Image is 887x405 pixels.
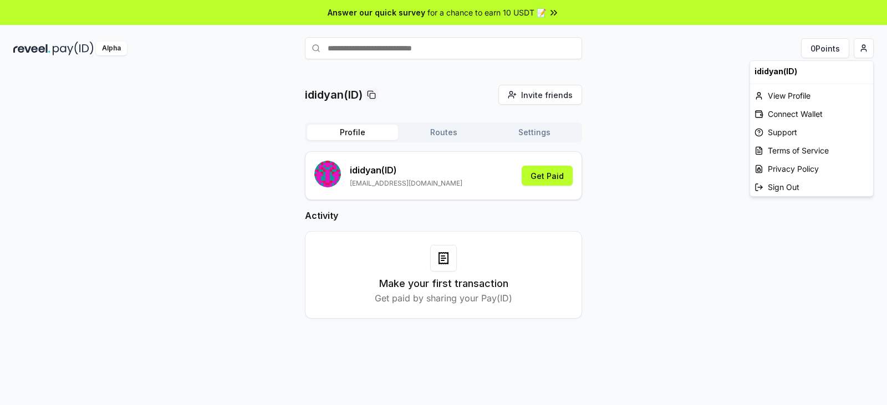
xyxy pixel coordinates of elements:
div: View Profile [750,86,873,105]
div: Sign Out [750,178,873,196]
div: ididyan(ID) [750,61,873,81]
div: Connect Wallet [750,105,873,123]
a: Privacy Policy [750,160,873,178]
a: Support [750,123,873,141]
a: Terms of Service [750,141,873,160]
